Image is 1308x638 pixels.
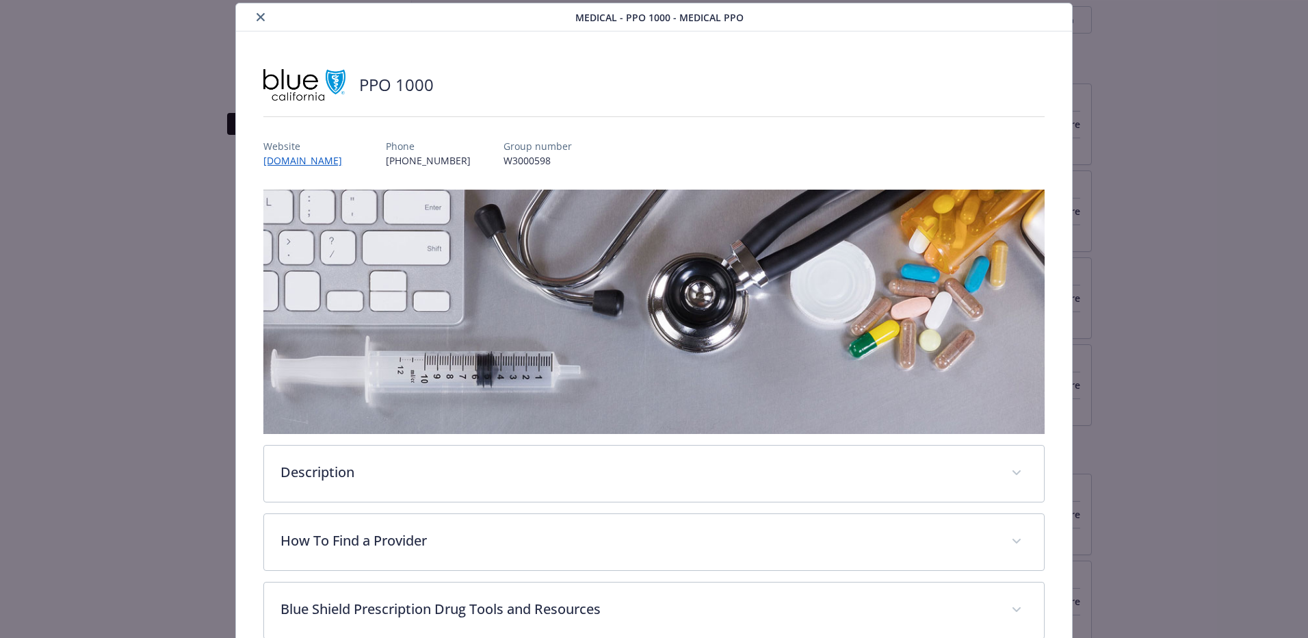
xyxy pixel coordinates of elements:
h2: PPO 1000 [359,73,434,97]
p: Blue Shield Prescription Drug Tools and Resources [280,599,995,620]
p: Description [280,462,995,483]
p: [PHONE_NUMBER] [386,153,471,168]
p: How To Find a Provider [280,531,995,551]
a: [DOMAIN_NAME] [263,154,353,167]
p: W3000598 [503,153,572,168]
div: How To Find a Provider [264,514,1044,570]
span: Medical - PPO 1000 - Medical PPO [575,10,744,25]
p: Phone [386,139,471,153]
div: Description [264,446,1044,502]
p: Group number [503,139,572,153]
button: close [252,9,269,25]
img: banner [263,190,1045,434]
img: Blue Shield of California [263,64,345,105]
p: Website [263,139,353,153]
